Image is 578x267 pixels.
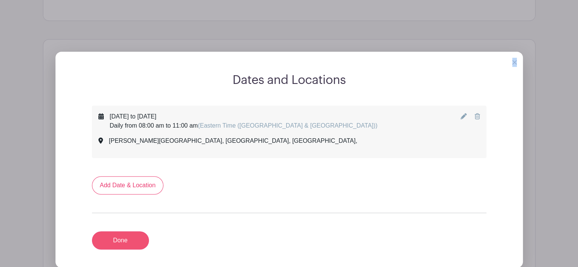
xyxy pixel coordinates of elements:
span: (Eastern Time ([GEOGRAPHIC_DATA] & [GEOGRAPHIC_DATA])) [198,122,378,129]
div: [DATE] to [DATE] Daily from 08:00 am to 11:00 am [110,112,378,130]
a: Add Date & Location [92,176,164,194]
div: [PERSON_NAME][GEOGRAPHIC_DATA], [GEOGRAPHIC_DATA], [GEOGRAPHIC_DATA], [109,136,357,145]
h2: Dates and Locations [55,73,523,87]
a: Done [92,231,149,250]
img: close_button-5f87c8562297e5c2d7936805f587ecaba9071eb48480494691a3f1689db116b3.svg [512,60,517,65]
